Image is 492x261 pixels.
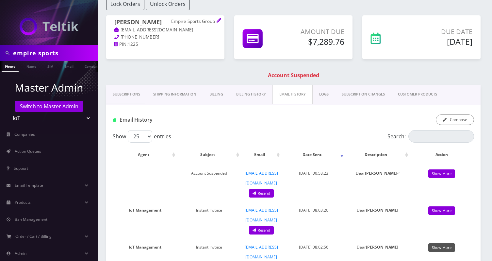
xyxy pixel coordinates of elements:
[203,85,230,104] a: Billing
[299,244,328,250] span: [DATE] 08:02:56
[282,145,345,164] th: Date Sent: activate to sort column ascending
[177,165,241,201] td: Account Suspended
[349,168,406,178] p: Dear <
[299,207,328,213] span: [DATE] 08:03:20
[13,47,96,59] input: Search in Company
[366,244,398,250] strong: [PERSON_NAME]
[14,131,35,137] span: Companies
[245,170,278,186] a: [EMAIL_ADDRESS][DOMAIN_NAME]
[428,243,455,252] a: Show More
[436,114,474,125] button: Compose
[129,244,161,250] strong: IoT Management
[113,145,177,164] th: Agent: activate to sort column ascending
[245,244,278,260] a: [EMAIL_ADDRESS][DOMAIN_NAME]
[177,202,241,238] td: Instant Invoice
[349,205,406,215] p: Dear
[20,18,78,35] img: IoT
[15,234,52,239] span: Order / Cart / Billing
[114,27,193,33] a: [EMAIL_ADDRESS][DOMAIN_NAME]
[114,41,128,48] a: PIN:
[245,207,278,223] a: [EMAIL_ADDRESS][DOMAIN_NAME]
[61,61,77,71] a: Email
[15,251,26,256] span: Admin
[365,170,397,176] strong: [PERSON_NAME]
[428,206,455,215] a: Show More
[241,145,281,164] th: Email: activate to sort column ascending
[2,61,19,72] a: Phone
[106,85,147,104] a: Subscriptions
[408,37,472,46] h5: [DATE]
[289,37,344,46] h5: $7,289.76
[391,85,444,104] a: CUSTOMER PRODUCTS
[15,101,83,112] a: Switch to Master Admin
[15,148,41,154] span: Action Queues
[128,41,138,47] span: 1225
[14,165,28,171] span: Support
[410,145,473,164] th: Action
[121,34,159,40] span: [PHONE_NUMBER]
[428,169,455,178] a: Show More
[249,226,274,235] a: Resend
[23,61,40,71] a: Name
[249,189,274,198] a: Resend
[299,170,328,176] span: [DATE] 00:58:23
[335,85,391,104] a: SUBSCRIPTION CHANGES
[349,242,406,252] p: Dear
[230,85,272,104] a: Billing History
[15,200,31,205] span: Products
[15,183,43,188] span: Email Template
[366,207,398,213] strong: [PERSON_NAME]
[81,61,103,71] a: Company
[346,145,409,164] th: Description: activate to sort column ascending
[15,217,47,222] span: Ban Management
[177,145,241,164] th: Subject: activate to sort column ascending
[128,130,152,143] select: Showentries
[289,27,344,37] p: Amount Due
[387,130,474,143] label: Search:
[171,19,216,25] p: Empire Sports Group
[313,85,335,104] a: LOGS
[408,130,474,143] input: Search:
[108,72,479,78] h1: Account Suspended
[114,19,216,26] h1: [PERSON_NAME]
[408,27,472,37] p: Due Date
[113,130,171,143] label: Show entries
[44,61,57,71] a: SIM
[113,117,227,123] h1: Email History
[147,85,203,104] a: Shipping Information
[272,85,313,104] a: EMAIL HISTORY
[129,207,161,213] strong: IoT Management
